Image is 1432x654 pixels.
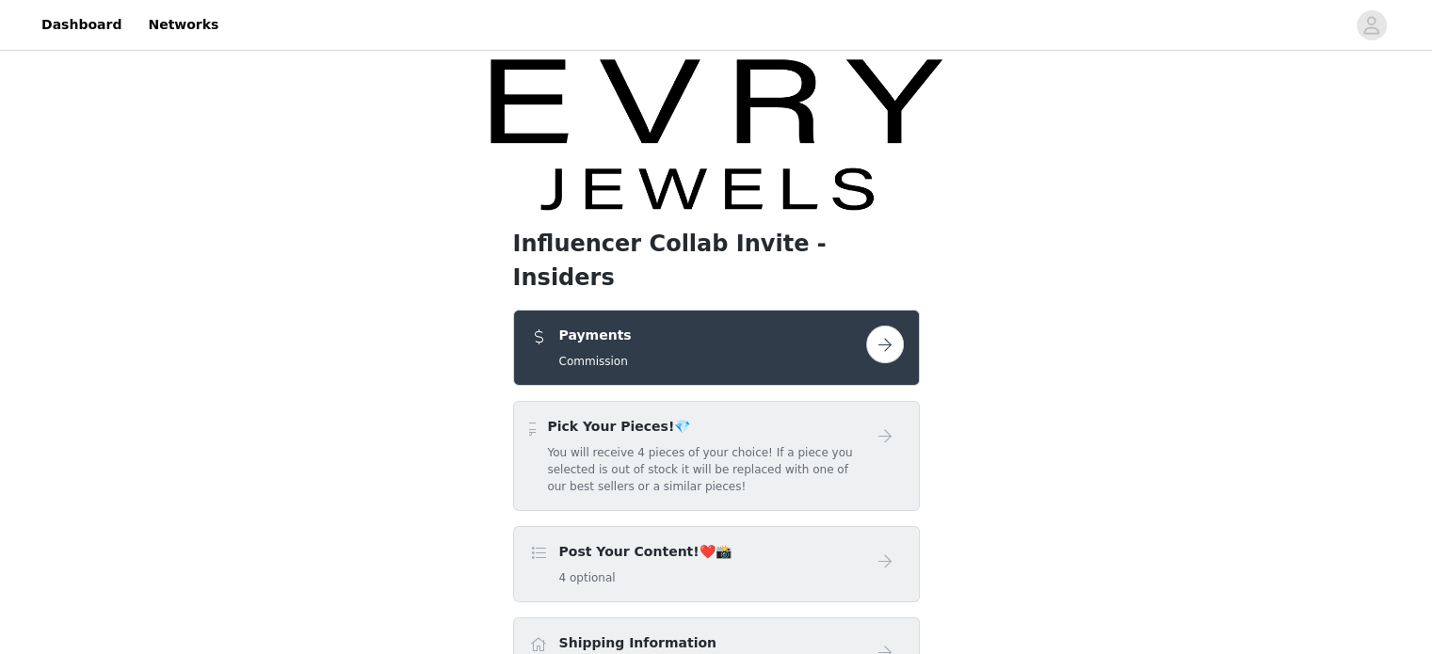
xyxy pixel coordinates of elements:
h5: You will receive 4 pieces of your choice! If a piece you selected is out of stock it will be repl... [547,444,865,495]
h1: Influencer Collab Invite - Insiders [513,227,920,295]
h5: Commission [559,353,632,370]
h5: 4 optional [559,569,732,586]
div: Post Your Content!❤️📸 [513,526,920,602]
div: avatar [1362,10,1380,40]
div: Payments [513,310,920,386]
a: Dashboard [30,4,133,46]
div: Pick Your Pieces!💎 [513,401,920,511]
h4: Payments [559,326,632,345]
h4: Pick Your Pieces!💎 [547,417,865,437]
h4: Post Your Content!❤️📸 [559,542,732,562]
h4: Shipping Information [559,633,716,653]
img: campaign image [491,55,942,212]
a: Networks [137,4,230,46]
